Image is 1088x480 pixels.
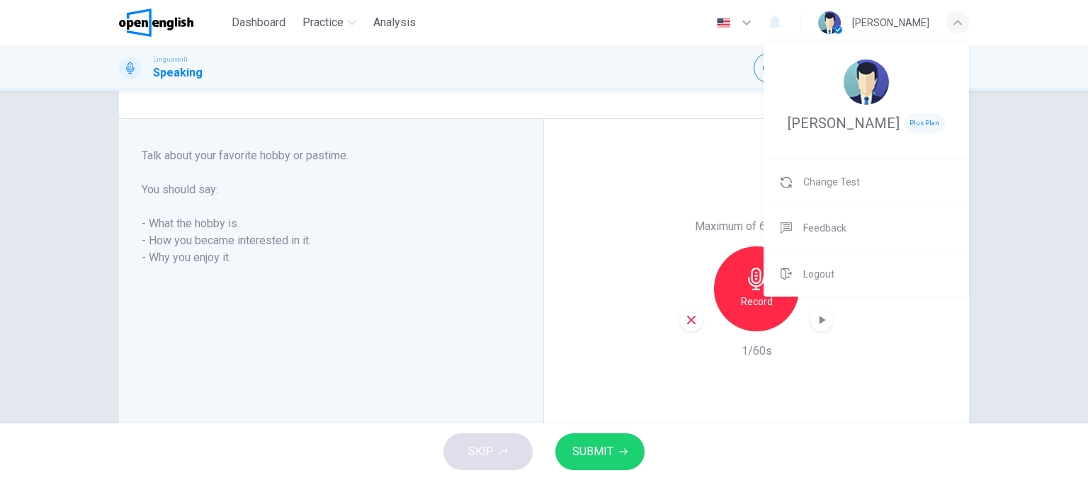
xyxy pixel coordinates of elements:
[904,113,945,133] span: Plus Plan
[803,265,834,282] span: Logout
[788,115,900,132] span: [PERSON_NAME]
[803,219,846,236] span: Feedback
[764,159,969,205] a: Change Test
[803,173,860,190] span: Change Test
[844,59,889,105] img: Profile picture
